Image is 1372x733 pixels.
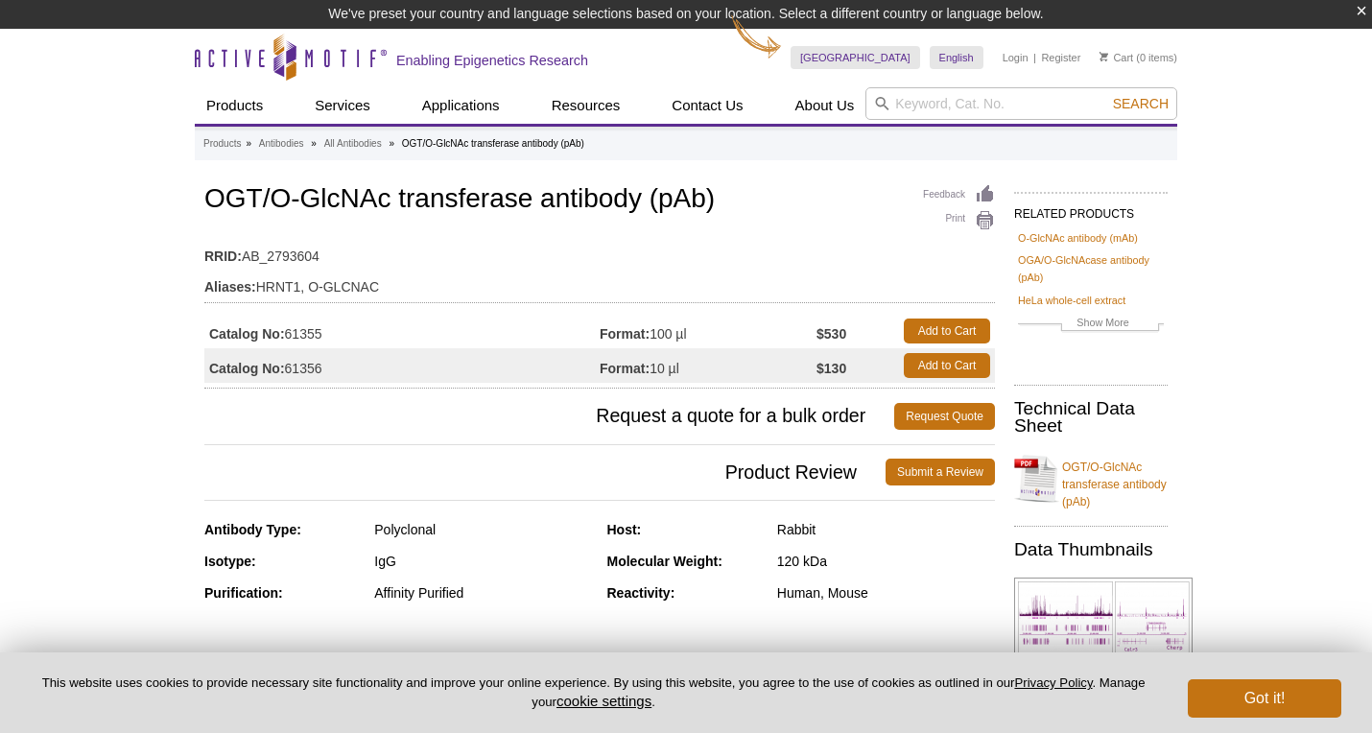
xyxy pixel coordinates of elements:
img: Change Here [731,14,782,59]
td: AB_2793604 [204,236,995,267]
strong: RRID: [204,248,242,265]
strong: Host: [607,522,642,537]
div: 120 kDa [777,553,995,570]
div: Human, Mouse [777,584,995,602]
a: Products [195,87,274,124]
button: Got it! [1188,679,1341,718]
img: OGT/O-GlcNAc transferase antibody (pAb) tested by ChIP-Seq. [1014,578,1193,665]
li: » [246,138,251,149]
span: Request a quote for a bulk order [204,403,894,430]
strong: Purification: [204,585,283,601]
td: 61355 [204,314,600,348]
a: Add to Cart [904,353,990,378]
a: Feedback [923,184,995,205]
a: Submit a Review [886,459,995,485]
a: Print [923,210,995,231]
h2: Data Thumbnails [1014,541,1168,558]
td: 100 µl [600,314,816,348]
a: Services [303,87,382,124]
li: » [389,138,394,149]
strong: Aliases: [204,278,256,296]
a: Request Quote [894,403,995,430]
button: Search [1107,95,1174,112]
a: HeLa whole-cell extract [1018,292,1125,309]
td: 10 µl [600,348,816,383]
span: Search [1113,96,1169,111]
h2: Technical Data Sheet [1014,400,1168,435]
button: cookie settings [556,693,651,709]
li: OGT/O-GlcNAc transferase antibody (pAb) [402,138,584,149]
a: Privacy Policy [1014,675,1092,690]
strong: $130 [816,360,846,377]
h1: OGT/O-GlcNAc transferase antibody (pAb) [204,184,995,217]
a: Applications [411,87,511,124]
div: Polyclonal [374,521,592,538]
a: Register [1041,51,1080,64]
img: Your Cart [1100,52,1108,61]
strong: Format: [600,325,650,343]
li: (0 items) [1100,46,1177,69]
a: Resources [540,87,632,124]
div: Affinity Purified [374,584,592,602]
a: OGA/O-GlcNAcase antibody (pAb) [1018,251,1164,286]
a: Contact Us [660,87,754,124]
a: About Us [784,87,866,124]
h2: Enabling Epigenetics Research [396,52,588,69]
a: English [930,46,983,69]
a: Show More [1018,314,1164,336]
h3: Applications [204,650,995,678]
strong: Format: [600,360,650,377]
strong: Catalog No: [209,325,285,343]
a: All Antibodies [324,135,382,153]
input: Keyword, Cat. No. [865,87,1177,120]
p: This website uses cookies to provide necessary site functionality and improve your online experie... [31,674,1156,711]
a: Add to Cart [904,319,990,343]
li: | [1033,46,1036,69]
strong: Catalog No: [209,360,285,377]
td: HRNT1, O-GLCNAC [204,267,995,297]
h2: RELATED PRODUCTS [1014,192,1168,226]
td: 61356 [204,348,600,383]
a: Antibodies [259,135,304,153]
strong: Reactivity: [607,585,675,601]
div: IgG [374,553,592,570]
a: O-GlcNAc antibody (mAb) [1018,229,1138,247]
span: Product Review [204,459,886,485]
a: Products [203,135,241,153]
strong: Antibody Type: [204,522,301,537]
a: [GEOGRAPHIC_DATA] [791,46,920,69]
div: Rabbit [777,521,995,538]
strong: Isotype: [204,554,256,569]
strong: $530 [816,325,846,343]
li: » [311,138,317,149]
a: Cart [1100,51,1133,64]
a: Login [1003,51,1029,64]
a: OGT/O-GlcNAc transferase antibody (pAb) [1014,447,1168,510]
strong: Molecular Weight: [607,554,722,569]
